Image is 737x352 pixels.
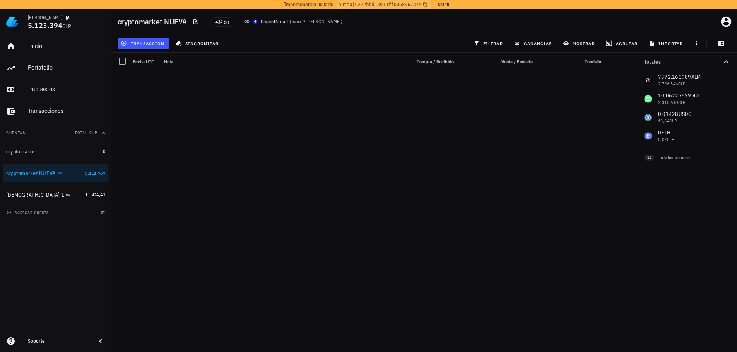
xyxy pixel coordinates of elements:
[585,59,602,65] span: Comisión
[85,170,105,176] span: 5.111.969
[407,53,457,71] div: Compra / Recibido
[28,85,105,93] div: Impuestos
[3,102,108,121] a: Transacciones
[164,59,173,65] span: Nota
[3,185,108,204] a: [DEMOGRAPHIC_DATA] 1 11.424,43
[85,192,105,197] span: 11.424,43
[284,0,333,9] span: Impersonando usuario
[28,338,90,344] div: Soporte
[644,59,722,65] div: Totales
[177,40,219,46] span: sincronizar
[28,64,105,71] div: Portafolio
[133,59,154,65] span: Fecha UTC
[118,38,169,49] button: transacción
[290,18,342,26] span: ( )
[501,59,533,65] span: Venta / Enviado
[28,107,105,114] div: Transacciones
[560,38,600,49] button: mostrar
[161,53,407,71] div: Nota
[645,38,688,49] button: importar
[173,38,224,49] button: sincronizar
[550,53,605,71] div: Comisión
[28,14,62,20] div: [PERSON_NAME]
[515,40,552,46] span: ganancias
[638,53,737,71] button: Totales
[650,40,683,46] span: importar
[75,130,97,135] span: Total CLP
[261,18,289,26] div: CryptoMarket
[511,38,557,49] button: ganancias
[647,155,651,161] span: 11
[659,154,715,161] div: Totales en cero
[486,53,536,71] div: Venta / Enviado
[215,18,229,26] span: 434 txs
[253,19,258,24] img: CryptoMKT
[434,1,453,9] button: Salir
[118,15,190,28] h1: cryptomarket NUEVA
[470,38,508,49] button: filtrar
[28,20,62,31] span: 5.123.394
[6,148,37,155] div: cryptomarket
[3,164,108,182] a: cryptomarket NUEVA 5.111.969
[62,23,71,30] span: CLP
[564,40,595,46] span: mostrar
[3,37,108,56] a: Inicio
[6,170,56,177] div: cryptomarket NUEVA
[603,38,642,49] button: agrupar
[3,124,108,142] button: CuentasTotal CLP
[3,142,108,161] a: cryptomarket 0
[122,40,164,46] span: transacción
[475,40,503,46] span: filtrar
[3,59,108,77] a: Portafolio
[5,209,52,216] button: agregar cuenta
[130,53,161,71] div: Fecha UTC
[103,148,105,154] span: 0
[8,210,49,215] span: agregar cuenta
[292,19,341,24] span: hace 9 [PERSON_NAME]
[3,80,108,99] a: Impuestos
[6,192,64,198] div: [DEMOGRAPHIC_DATA] 1
[28,42,105,49] div: Inicio
[607,40,638,46] span: agrupar
[6,15,19,28] img: LedgiFi
[417,59,454,65] span: Compra / Recibido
